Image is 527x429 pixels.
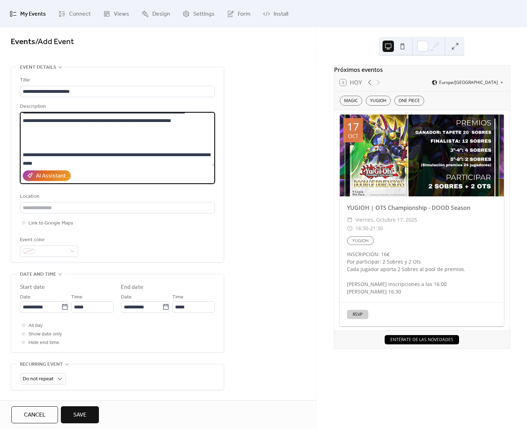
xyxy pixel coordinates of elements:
div: Location [20,192,214,201]
a: Connect [53,3,96,25]
span: Views [114,9,129,20]
span: Date [20,293,31,302]
div: 17 [347,121,359,132]
span: Design [152,9,170,20]
span: Hide end time [28,339,59,347]
div: YUGIOH | OTS Championship - DOOD Season [340,203,504,212]
div: AI Assistant [36,172,66,180]
div: INSCRIPCIÓN: 16€ Por participar: 2 Sobres y 2 Ots Cada jugador aporta 2 Sobres al pool de premios... [340,250,504,295]
span: Connect [69,9,91,20]
span: Recurring event [20,360,63,369]
div: MAGIC [340,96,362,106]
a: My Events [4,3,51,25]
a: Events [11,34,35,50]
a: Views [98,3,135,25]
button: Save [61,406,99,423]
span: My Events [20,9,46,20]
span: Date and time [20,270,56,279]
span: Link to Google Maps [28,219,73,228]
span: Do not repeat [23,374,53,384]
div: oct [348,133,358,139]
span: Save [73,411,86,419]
span: Europe/[GEOGRAPHIC_DATA] [439,80,498,85]
a: Form [222,3,256,25]
span: All day [28,322,43,330]
button: AI Assistant [23,170,71,181]
span: Event details [20,63,56,72]
a: Design [136,3,175,25]
span: 21:30 [370,224,383,233]
span: / Add Event [35,34,74,50]
button: ENTÉRATE DE LAS NOVEDADES [385,335,459,344]
div: Próximos eventos [334,65,510,74]
span: viernes, octubre 17, 2025 [355,216,417,224]
span: Time [71,293,83,302]
a: Install [258,3,294,25]
span: - [368,224,370,233]
button: RSVP [347,310,368,319]
span: Event image [20,398,52,407]
button: Cancel [11,406,58,423]
span: Form [238,9,251,20]
span: Cancel [24,411,46,419]
span: Install [274,9,288,20]
div: Start date [20,283,45,292]
span: Settings [193,9,215,20]
div: Event color [20,236,77,244]
div: ONE PIECE [394,96,424,106]
div: Title [20,76,214,85]
div: ​ [347,216,353,224]
span: Time [172,293,184,302]
div: Description [20,102,214,111]
span: Show date only [28,330,62,339]
a: Settings [177,3,220,25]
span: Date [121,293,132,302]
div: ​ [347,224,353,233]
div: YUGIOH [366,96,391,106]
span: 16:30 [355,224,368,233]
div: End date [121,283,143,292]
